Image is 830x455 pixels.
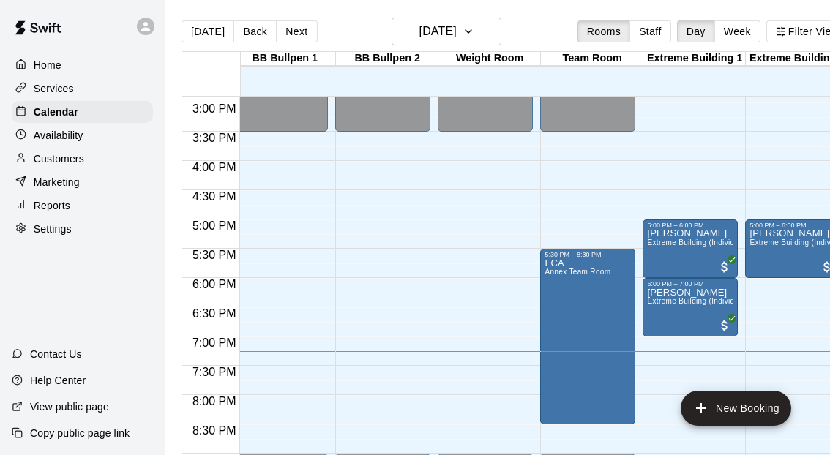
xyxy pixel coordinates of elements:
[34,81,74,96] p: Services
[34,105,78,119] p: Calendar
[189,190,240,203] span: 4:30 PM
[182,20,234,42] button: [DATE]
[12,124,153,146] a: Availability
[30,347,82,361] p: Contact Us
[189,249,240,261] span: 5:30 PM
[12,54,153,76] a: Home
[647,222,733,229] div: 5:00 PM – 6:00 PM
[541,52,643,66] div: Team Room
[717,260,732,274] span: All customers have paid
[643,52,746,66] div: Extreme Building 1
[233,52,336,66] div: BB Bullpen 1
[540,249,635,424] div: 5:30 PM – 8:30 PM: FCA
[12,195,153,217] a: Reports
[643,278,738,336] div: 6:00 PM – 7:00 PM: Aaron Carter
[189,278,240,290] span: 6:00 PM
[34,58,61,72] p: Home
[30,426,130,440] p: Copy public page link
[12,78,153,99] a: Services
[34,151,84,166] p: Customers
[681,391,791,426] button: add
[12,101,153,123] a: Calendar
[647,238,747,247] span: Extreme Building (Individual)
[189,161,240,173] span: 4:00 PM
[12,171,153,193] a: Marketing
[629,20,671,42] button: Staff
[647,280,733,287] div: 6:00 PM – 7:00 PM
[12,148,153,170] a: Customers
[438,52,541,66] div: Weight Room
[189,366,240,378] span: 7:30 PM
[30,399,109,414] p: View public page
[189,219,240,232] span: 5:00 PM
[545,268,610,276] span: Annex Team Room
[276,20,317,42] button: Next
[717,318,732,333] span: All customers have paid
[577,20,630,42] button: Rooms
[677,20,715,42] button: Day
[34,198,70,213] p: Reports
[189,102,240,115] span: 3:00 PM
[30,373,86,388] p: Help Center
[336,52,438,66] div: BB Bullpen 2
[233,20,277,42] button: Back
[419,21,457,42] h6: [DATE]
[34,128,83,143] p: Availability
[189,132,240,144] span: 3:30 PM
[392,18,501,45] button: [DATE]
[189,307,240,320] span: 6:30 PM
[12,218,153,240] a: Settings
[545,251,631,258] div: 5:30 PM – 8:30 PM
[643,219,738,278] div: 5:00 PM – 6:00 PM: Jon Polston
[189,336,240,349] span: 7:00 PM
[34,175,80,189] p: Marketing
[714,20,760,42] button: Week
[647,297,747,305] span: Extreme Building (Individual)
[189,424,240,437] span: 8:30 PM
[189,395,240,407] span: 8:00 PM
[34,222,72,236] p: Settings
